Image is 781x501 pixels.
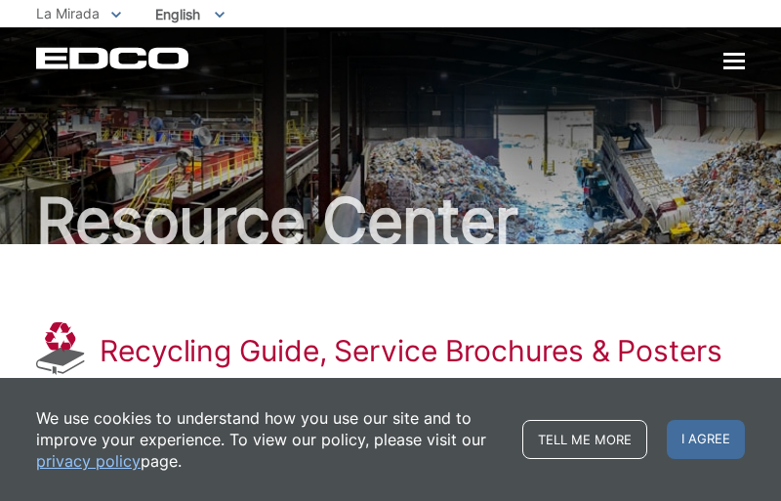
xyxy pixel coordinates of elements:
[36,189,745,252] h2: Resource Center
[100,333,722,368] h1: Recycling Guide, Service Brochures & Posters
[36,450,141,472] a: privacy policy
[36,5,100,21] span: La Mirada
[36,407,503,472] p: We use cookies to understand how you use our site and to improve your experience. To view our pol...
[36,47,191,69] a: EDCD logo. Return to the homepage.
[522,420,647,459] a: Tell me more
[667,420,745,459] span: I agree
